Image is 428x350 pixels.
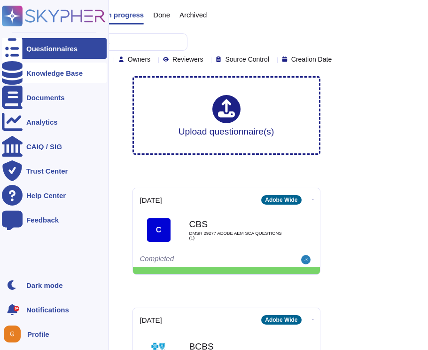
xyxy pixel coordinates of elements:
[261,195,301,205] div: Adobe Wide
[261,315,301,325] div: Adobe Wide
[2,111,107,132] a: Analytics
[291,56,332,63] span: Creation Date
[26,45,78,52] div: Questionnaires
[189,220,283,229] b: CBS
[37,34,187,50] input: Search by keywords
[225,56,269,63] span: Source Control
[2,185,107,206] a: Help Center
[172,56,203,63] span: Reviewers
[189,231,283,240] span: DMSR 29277 ADOBE AEM SCA QUESTIONS (1)
[105,11,144,18] span: In progress
[128,56,150,63] span: Owners
[26,192,66,199] div: Help Center
[14,306,19,311] div: 9+
[26,70,83,77] div: Knowledge Base
[140,197,162,204] span: [DATE]
[179,95,274,136] div: Upload questionnaire(s)
[26,119,58,126] div: Analytics
[2,136,107,157] a: CAIQ / SIG
[26,143,62,150] div: CAIQ / SIG
[2,63,107,83] a: Knowledge Base
[26,94,65,101] div: Documents
[4,326,21,342] img: user
[26,306,69,313] span: Notifications
[26,216,59,223] div: Feedback
[2,209,107,230] a: Feedback
[2,324,27,344] button: user
[179,11,207,18] span: Archived
[26,282,63,289] div: Dark mode
[140,255,255,264] div: Completed
[140,317,162,324] span: [DATE]
[301,255,311,264] img: user
[27,331,49,338] span: Profile
[153,11,170,18] span: Done
[2,38,107,59] a: Questionnaires
[2,160,107,181] a: Trust Center
[2,87,107,108] a: Documents
[26,167,68,175] div: Trust Center
[147,218,171,242] div: C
